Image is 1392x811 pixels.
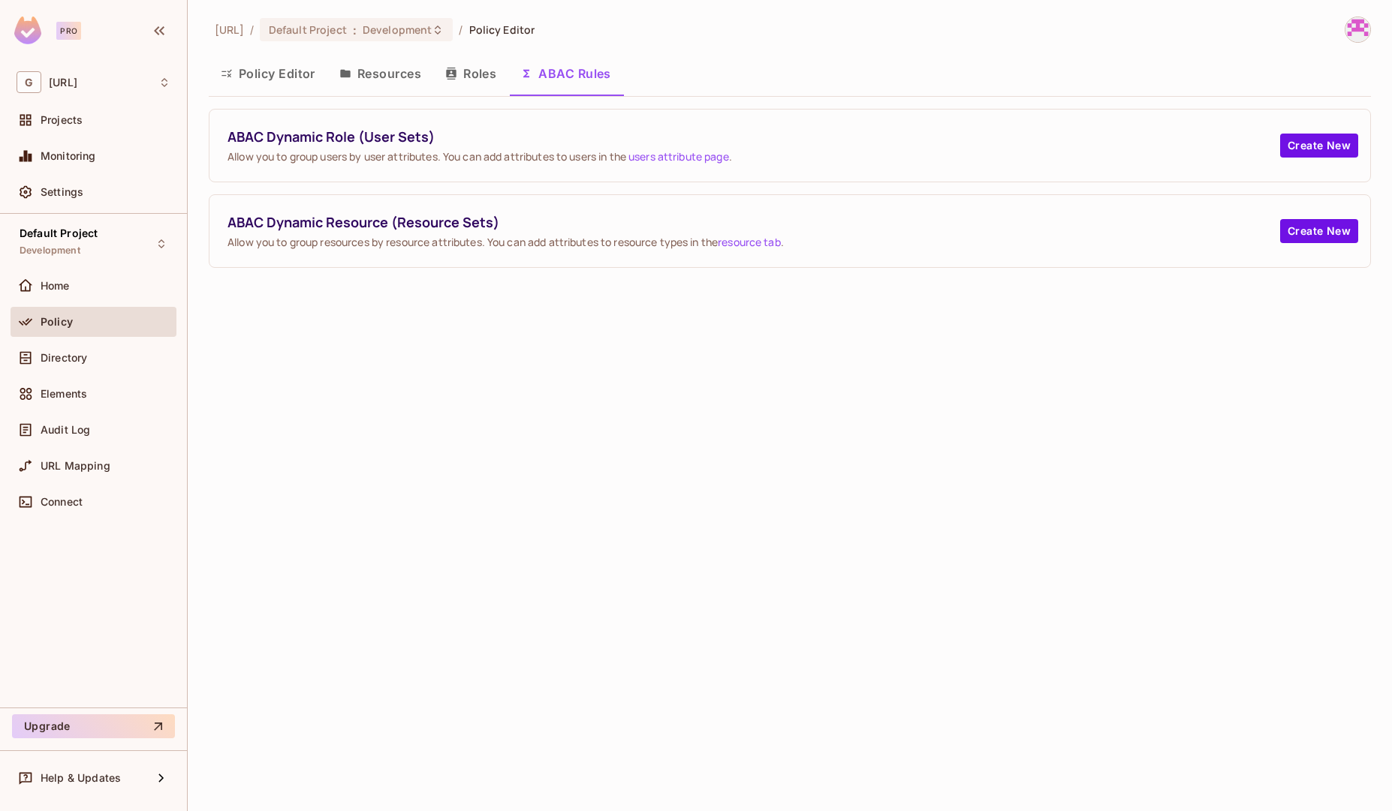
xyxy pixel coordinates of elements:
li: / [250,23,254,37]
span: Projects [41,114,83,126]
span: : [352,24,357,36]
span: Default Project [20,227,98,239]
span: Workspace: genworx.ai [49,77,77,89]
button: Roles [433,55,508,92]
div: Pro [56,22,81,40]
span: Directory [41,352,87,364]
span: URL Mapping [41,460,110,472]
span: Help & Updates [41,772,121,784]
span: Policy Editor [469,23,535,37]
span: Elements [41,388,87,400]
span: Settings [41,186,83,198]
button: Policy Editor [209,55,327,92]
span: Monitoring [41,150,96,162]
span: Development [363,23,432,37]
img: thillai@genworx.ai [1345,17,1370,42]
span: Home [41,280,70,292]
a: resource tab [718,235,781,249]
a: users attribute page [628,149,729,164]
li: / [459,23,462,37]
button: Upgrade [12,714,175,738]
span: Allow you to group resources by resource attributes. You can add attributes to resource types in ... [227,235,1280,249]
button: ABAC Rules [508,55,623,92]
span: Allow you to group users by user attributes. You can add attributes to users in the . [227,149,1280,164]
span: Connect [41,496,83,508]
img: SReyMgAAAABJRU5ErkJggg== [14,17,41,44]
span: the active workspace [215,23,244,37]
button: Create New [1280,134,1358,158]
span: G [17,71,41,93]
span: ABAC Dynamic Role (User Sets) [227,128,1280,146]
button: Resources [327,55,433,92]
span: Default Project [269,23,347,37]
span: ABAC Dynamic Resource (Resource Sets) [227,213,1280,232]
span: Development [20,245,80,257]
span: Policy [41,316,73,328]
button: Create New [1280,219,1358,243]
span: Audit Log [41,424,90,436]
